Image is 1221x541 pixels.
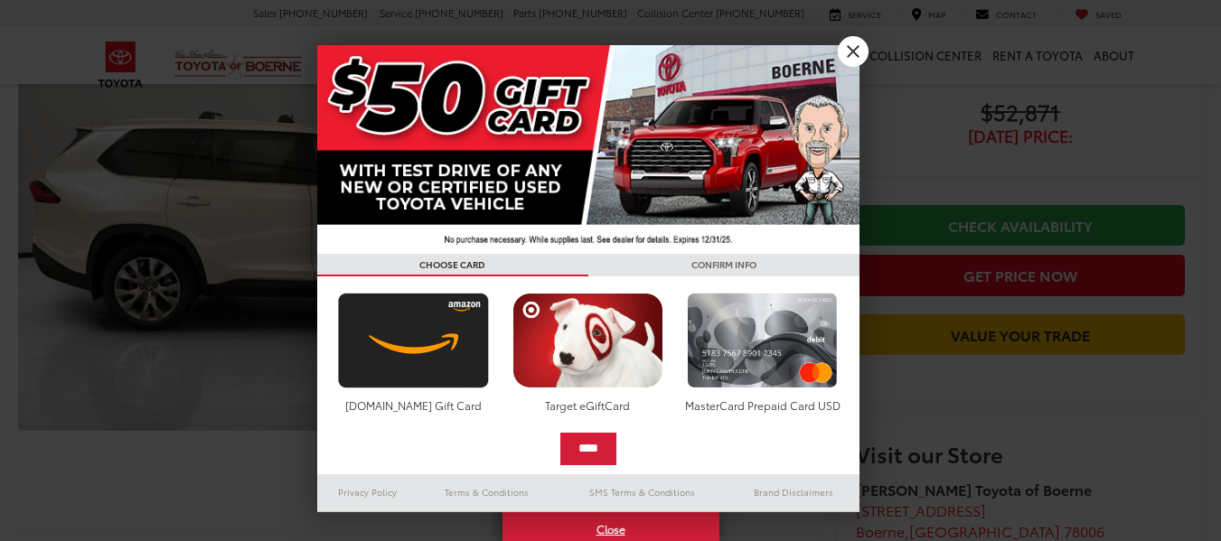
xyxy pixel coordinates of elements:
a: Brand Disclaimers [728,481,859,503]
img: 42635_top_851395.jpg [317,45,859,254]
img: targetcard.png [508,293,668,388]
a: SMS Terms & Conditions [557,481,728,503]
div: MasterCard Prepaid Card USD [682,397,842,413]
div: [DOMAIN_NAME] Gift Card [333,397,493,413]
a: Terms & Conditions [418,481,556,503]
img: mastercard.png [682,293,842,388]
h3: CONFIRM INFO [588,254,859,276]
h3: CHOOSE CARD [317,254,588,276]
div: Target eGiftCard [508,397,668,413]
img: amazoncard.png [333,293,493,388]
a: Privacy Policy [317,481,418,503]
